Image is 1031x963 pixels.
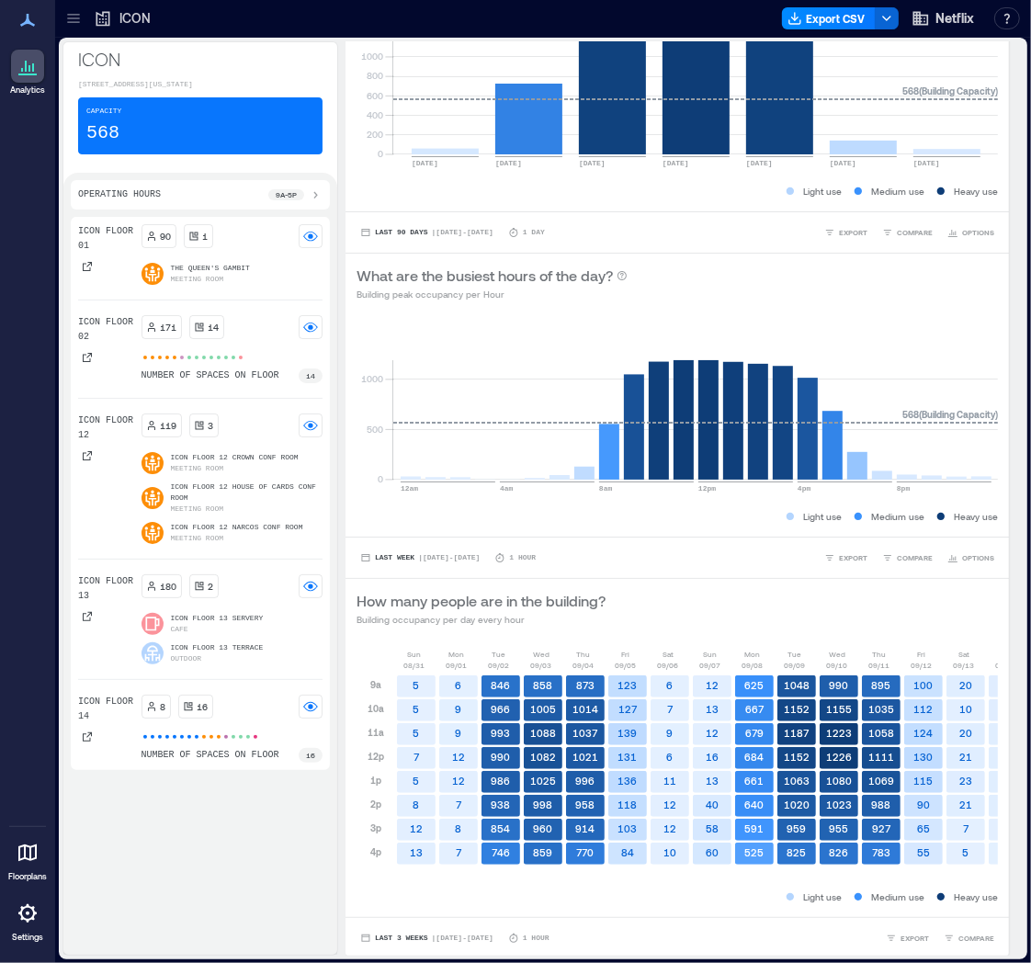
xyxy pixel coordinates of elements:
[414,703,420,715] text: 5
[534,822,553,834] text: 960
[86,120,119,146] p: 568
[826,751,852,763] text: 1226
[171,452,299,463] p: ICON Floor 12 Crown Conf Room
[573,660,595,671] p: 09/04
[787,822,807,834] text: 959
[12,932,43,943] p: Settings
[370,821,381,835] p: 3p
[523,227,545,238] p: 1 Day
[746,159,773,167] text: [DATE]
[78,187,161,202] p: Operating Hours
[830,679,849,691] text: 990
[572,703,598,715] text: 1014
[78,414,134,443] p: ICON Floor 12
[917,799,930,810] text: 90
[996,660,1017,671] p: 09/14
[579,159,606,167] text: [DATE]
[784,799,810,810] text: 1020
[618,703,638,715] text: 127
[954,660,975,671] p: 09/13
[452,751,465,763] text: 12
[663,799,676,810] text: 12
[367,129,383,140] tspan: 200
[869,660,890,671] p: 09/11
[827,660,848,671] p: 09/10
[959,775,972,787] text: 23
[618,679,638,691] text: 123
[410,822,423,834] text: 12
[622,649,630,660] p: Fri
[361,373,383,384] tspan: 1000
[821,549,871,567] button: EXPORT
[706,846,719,858] text: 60
[531,660,552,671] p: 09/03
[361,31,383,42] tspan: 1200
[958,649,969,660] p: Sat
[209,320,220,334] p: 14
[161,320,177,334] p: 171
[788,649,802,660] p: Tue
[378,148,383,159] tspan: 0
[830,846,849,858] text: 826
[530,727,556,739] text: 1088
[209,418,214,433] p: 3
[785,660,806,671] p: 09/09
[914,751,934,763] text: 130
[839,227,867,238] span: EXPORT
[871,889,924,904] p: Medium use
[456,703,462,715] text: 9
[530,751,556,763] text: 1082
[414,799,420,810] text: 8
[897,484,911,493] text: 8pm
[495,159,522,167] text: [DATE]
[171,504,224,515] p: Meeting Room
[935,9,974,28] span: Netflix
[829,649,845,660] p: Wed
[839,552,867,563] span: EXPORT
[378,473,383,484] tspan: 0
[492,799,511,810] text: 938
[576,822,595,834] text: 914
[573,727,599,739] text: 1037
[826,775,852,787] text: 1080
[171,274,224,285] p: Meeting Room
[500,484,514,493] text: 4am
[452,775,465,787] text: 12
[663,649,674,660] p: Sat
[700,660,721,671] p: 09/07
[276,189,297,200] p: 9a - 5p
[456,822,462,834] text: 8
[368,725,384,740] p: 11a
[616,660,637,671] p: 09/05
[368,749,384,764] p: 12p
[868,751,894,763] text: 1111
[944,223,998,242] button: OPTIONS
[618,799,638,810] text: 118
[901,933,929,944] span: EXPORT
[367,90,383,101] tspan: 600
[171,263,250,274] p: The Queen's Gambit
[456,799,462,810] text: 7
[918,649,926,660] p: Fri
[742,660,764,671] p: 09/08
[784,679,810,691] text: 1048
[161,229,172,244] p: 90
[492,822,511,834] text: 854
[119,9,151,28] p: ICON
[618,727,638,739] text: 139
[821,223,871,242] button: EXPORT
[871,184,924,198] p: Medium use
[872,846,890,858] text: 783
[367,109,383,120] tspan: 400
[868,727,894,739] text: 1058
[745,727,764,739] text: 679
[370,677,381,692] p: 9a
[161,699,166,714] p: 8
[963,822,969,834] text: 7
[698,484,716,493] text: 12pm
[572,751,598,763] text: 1021
[914,679,934,691] text: 100
[78,695,134,724] p: ICON Floor 14
[78,315,134,345] p: ICON Floor 02
[954,184,998,198] p: Heavy use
